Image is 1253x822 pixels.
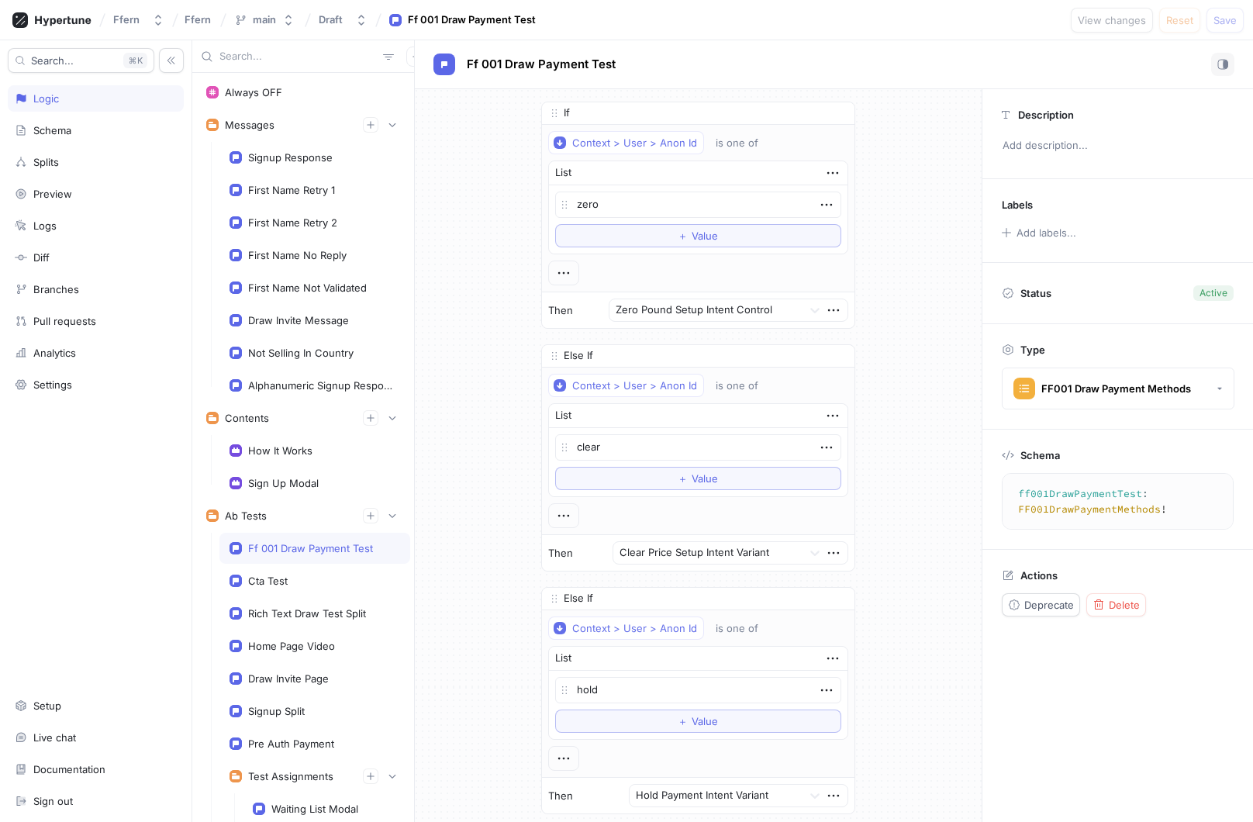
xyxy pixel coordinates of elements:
[572,379,697,392] div: Context > User > Anon Id
[33,378,72,391] div: Settings
[572,136,697,150] div: Context > User > Anon Id
[33,795,73,807] div: Sign out
[678,717,688,726] span: ＋
[1002,593,1080,616] button: Deprecate
[107,7,171,33] button: Ffern
[248,575,288,587] div: Cta Test
[1024,600,1074,610] span: Deprecate
[709,131,781,154] button: is one of
[692,231,718,240] span: Value
[555,224,842,247] button: ＋Value
[467,58,616,71] span: Ff 001 Draw Payment Test
[225,509,267,522] div: Ab Tests
[716,622,758,635] div: is one of
[996,223,1080,243] button: Add labels...
[225,119,274,131] div: Messages
[248,347,354,359] div: Not Selling In Country
[555,677,842,703] textarea: hold
[225,412,269,424] div: Contents
[33,92,59,105] div: Logic
[248,379,394,392] div: Alphanumeric Signup Response
[248,249,347,261] div: First Name No Reply
[1078,16,1146,25] span: View changes
[1020,344,1045,356] p: Type
[248,737,334,750] div: Pre Auth Payment
[248,477,319,489] div: Sign Up Modal
[185,14,211,25] span: Ffern
[123,53,147,68] div: K
[271,803,358,815] div: Waiting List Modal
[564,348,593,364] p: Else If
[692,474,718,483] span: Value
[248,672,329,685] div: Draw Invite Page
[33,156,59,168] div: Splits
[548,131,704,154] button: Context > User > Anon Id
[33,219,57,232] div: Logs
[564,105,570,121] p: If
[225,86,282,98] div: Always OFF
[1206,8,1244,33] button: Save
[33,763,105,775] div: Documentation
[555,165,571,181] div: List
[1086,593,1146,616] button: Delete
[1109,600,1140,610] span: Delete
[248,314,349,326] div: Draw Invite Message
[33,315,96,327] div: Pull requests
[33,699,61,712] div: Setup
[678,474,688,483] span: ＋
[33,283,79,295] div: Branches
[555,467,842,490] button: ＋Value
[548,374,704,397] button: Context > User > Anon Id
[319,13,343,26] div: Draft
[33,188,72,200] div: Preview
[312,7,374,33] button: Draft
[709,374,781,397] button: is one of
[248,151,333,164] div: Signup Response
[1159,8,1200,33] button: Reset
[248,542,373,554] div: Ff 001 Draw Payment Test
[1020,449,1060,461] p: Schema
[33,347,76,359] div: Analytics
[1213,16,1237,25] span: Save
[248,640,335,652] div: Home Page Video
[113,13,140,26] div: Ffern
[8,756,184,782] a: Documentation
[408,12,536,28] div: Ff 001 Draw Payment Test
[709,616,781,640] button: is one of
[716,136,758,150] div: is one of
[1166,16,1193,25] span: Reset
[548,546,573,561] p: Then
[228,7,301,33] button: main
[716,379,758,392] div: is one of
[548,303,573,319] p: Then
[548,616,704,640] button: Context > User > Anon Id
[248,770,333,782] div: Test Assignments
[572,622,697,635] div: Context > User > Anon Id
[1041,382,1191,395] div: FF001 Draw Payment Methods
[555,192,842,218] textarea: zero
[1002,199,1033,211] p: Labels
[248,216,337,229] div: First Name Retry 2
[1199,286,1227,300] div: Active
[248,444,312,457] div: How It Works
[555,408,571,423] div: List
[253,13,276,26] div: main
[33,124,71,136] div: Schema
[1002,368,1234,409] button: FF001 Draw Payment Methods
[219,49,377,64] input: Search...
[248,184,335,196] div: First Name Retry 1
[548,789,573,804] p: Then
[678,231,688,240] span: ＋
[33,731,76,744] div: Live chat
[564,591,593,606] p: Else If
[692,717,718,726] span: Value
[1071,8,1153,33] button: View changes
[31,56,74,65] span: Search...
[996,133,1240,159] p: Add description...
[248,607,366,620] div: Rich Text Draw Test Split
[1020,569,1058,582] p: Actions
[555,651,571,666] div: List
[248,705,305,717] div: Signup Split
[33,251,50,264] div: Diff
[8,48,154,73] button: Search...K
